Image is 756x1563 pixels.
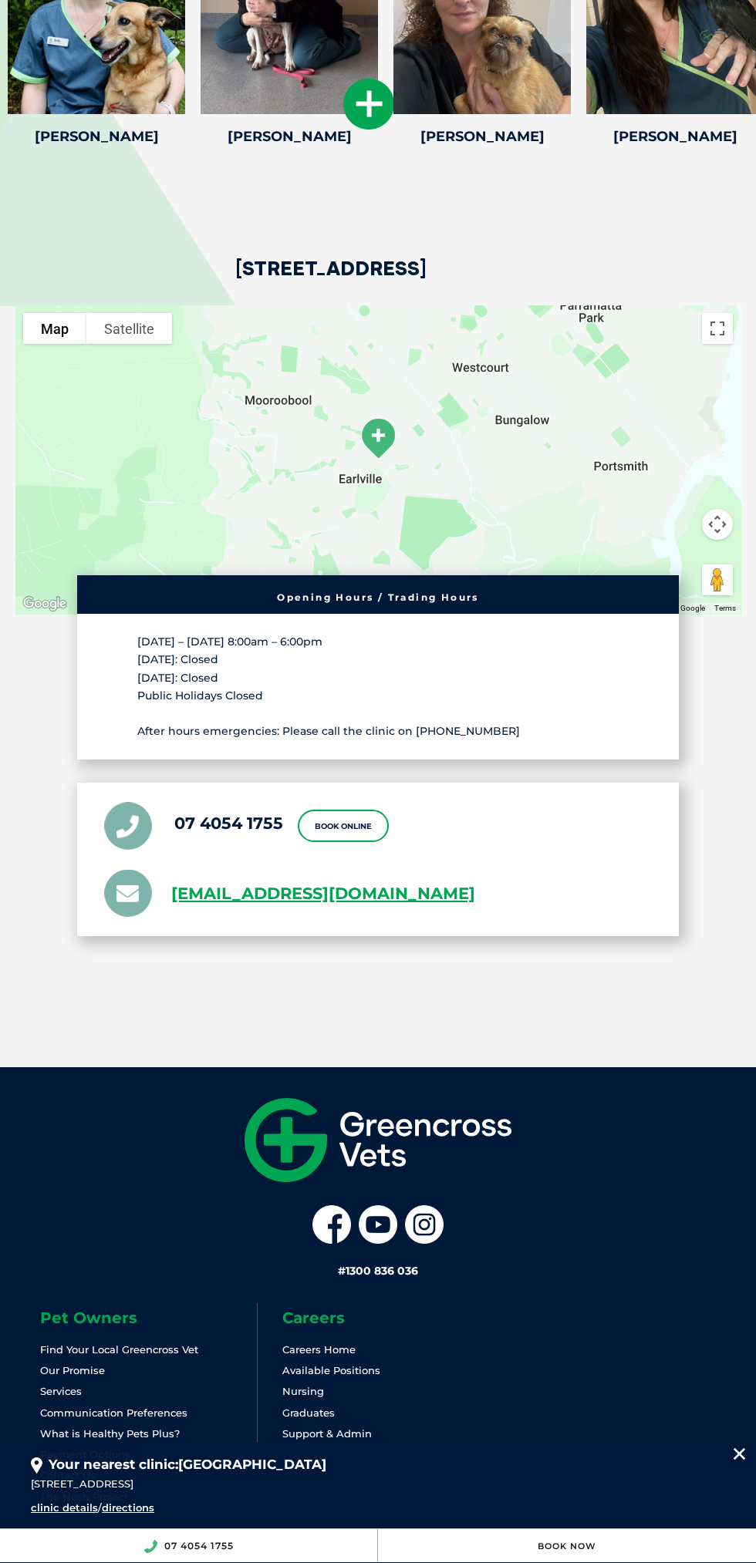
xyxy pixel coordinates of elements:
[31,1442,725,1475] div: Your nearest clinic:
[40,1406,187,1419] a: Communication Preferences
[40,1343,198,1356] a: Find Your Local Greencross Vet
[143,1540,157,1553] img: location_phone.svg
[40,1427,180,1440] a: What is Healthy Pets Plus?
[178,1457,326,1472] span: [GEOGRAPHIC_DATA]
[338,1264,418,1278] a: #1300 836 036
[282,1427,372,1440] a: Support & Admin
[31,1476,725,1493] div: [STREET_ADDRESS]
[282,1364,380,1376] a: Available Positions
[31,1500,447,1517] div: /
[235,258,427,305] h2: [STREET_ADDRESS]
[726,70,741,86] button: Search
[40,1385,82,1397] a: Services
[538,1541,596,1551] a: Book Now
[31,1501,98,1514] a: clinic details
[164,1540,234,1551] a: 07 4054 1755
[31,1457,42,1474] img: location_pin.svg
[137,633,619,705] p: [DATE] – [DATE] 8:00am – 6:00pm [DATE]: Closed [DATE]: Closed Public Holidays Closed
[86,313,172,344] button: Show satellite imagery
[8,130,185,143] h4: [PERSON_NAME]
[393,130,571,143] h4: [PERSON_NAME]
[298,810,389,842] a: Book Online
[102,1501,154,1514] a: directions
[40,1364,105,1376] a: Our Promise
[40,1310,257,1326] h6: Pet Owners
[282,1385,324,1397] a: Nursing
[23,313,86,344] button: Show street map
[85,593,671,602] h6: Opening Hours / Trading Hours
[702,509,733,540] button: Map camera controls
[201,130,378,143] h4: [PERSON_NAME]
[282,1406,335,1419] a: Graduates
[174,814,283,833] a: 07 4054 1755
[282,1343,356,1356] a: Careers Home
[338,1264,346,1278] span: #
[734,1448,745,1460] img: location_close.svg
[282,1310,498,1326] h6: Careers
[171,881,475,908] a: [EMAIL_ADDRESS][DOMAIN_NAME]
[702,313,733,344] button: Toggle fullscreen view
[137,723,619,740] p: After hours emergencies: Please call the clinic on [PHONE_NUMBER]
[702,564,733,595] button: Drag Pegman onto the map to open Street View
